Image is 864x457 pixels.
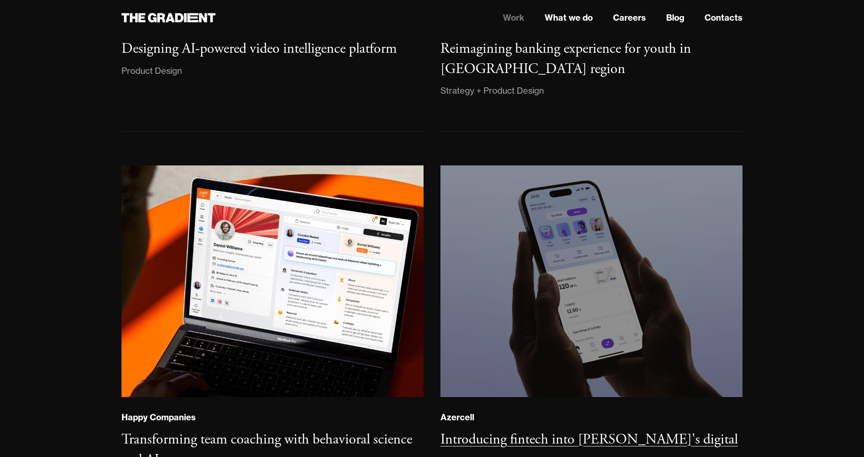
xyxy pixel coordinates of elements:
[440,40,691,78] h3: Reimagining banking experience for youth in [GEOGRAPHIC_DATA] region
[666,11,684,24] a: Blog
[121,412,196,423] div: Happy Companies
[440,412,474,423] div: Azercell
[121,64,182,78] div: Product Design
[613,11,646,24] a: Careers
[545,11,593,24] a: What we do
[503,11,524,24] a: Work
[121,40,397,58] h3: Designing AI-powered video intelligence platform
[440,84,544,97] div: Strategy + Product Design
[705,11,742,24] a: Contacts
